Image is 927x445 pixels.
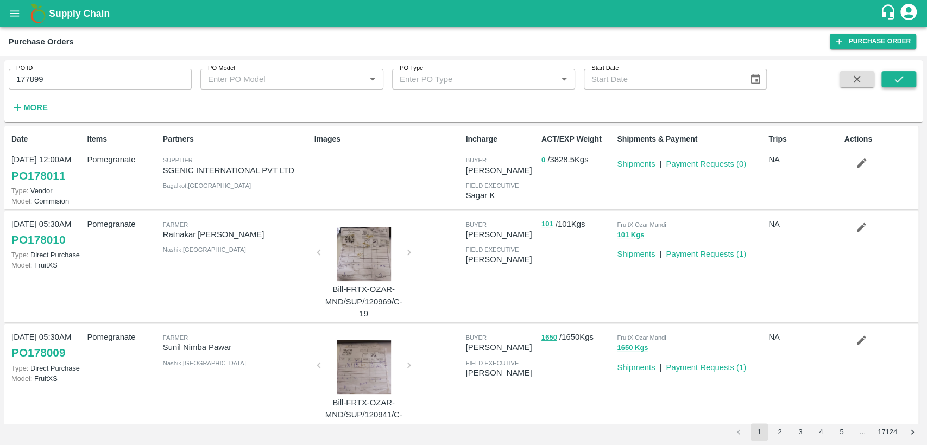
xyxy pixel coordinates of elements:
p: / 101 Kgs [541,218,613,231]
p: [PERSON_NAME] [465,228,537,240]
strong: More [23,103,48,112]
img: logo [27,3,49,24]
b: Supply Chain [49,8,110,19]
span: Type: [11,251,28,259]
div: Purchase Orders [9,35,74,49]
span: field executive [465,182,519,189]
button: Go to page 17124 [874,423,900,441]
p: [DATE] 12:00AM [11,154,83,166]
p: [DATE] 05:30AM [11,331,83,343]
p: Direct Purchase [11,363,83,373]
span: buyer [465,221,486,228]
span: buyer [465,334,486,341]
div: account of current user [899,2,918,25]
p: / 3828.5 Kgs [541,154,613,166]
p: Images [314,133,462,145]
span: Nashik , [GEOGRAPHIC_DATA] [163,360,246,366]
button: 0 [541,154,545,167]
p: Pomegranate [87,331,158,343]
button: Open [557,72,571,86]
p: FruitXS [11,373,83,384]
button: Go to page 5 [833,423,850,441]
p: / 1650 Kgs [541,331,613,344]
nav: pagination navigation [728,423,923,441]
p: SGENIC INTERNATIONAL PVT LTD [163,164,310,176]
label: PO ID [16,64,33,73]
span: Farmer [163,334,188,341]
span: field executive [465,246,519,253]
p: Vendor [11,186,83,196]
span: Bagalkot , [GEOGRAPHIC_DATA] [163,182,251,189]
span: Model: [11,261,32,269]
button: page 1 [751,423,768,441]
a: PO178009 [11,343,65,363]
p: Actions [844,133,916,145]
p: ACT/EXP Weight [541,133,613,145]
a: PO178010 [11,230,65,250]
button: Go to page 2 [771,423,789,441]
p: Sagar K [465,189,537,201]
p: [PERSON_NAME] [465,341,537,353]
a: Supply Chain [49,6,880,21]
p: NA [768,218,840,230]
button: More [9,98,51,117]
p: [PERSON_NAME] [465,164,537,176]
button: Choose date [745,69,766,90]
a: Shipments [617,250,655,258]
a: Payment Requests (1) [666,363,746,372]
p: NA [768,331,840,343]
span: FruitX Ozar Mandi [617,334,666,341]
span: Supplier [163,157,193,163]
p: Pomegranate [87,154,158,166]
input: Enter PO Type [395,72,540,86]
div: … [854,427,871,437]
div: | [655,154,661,170]
button: Open [365,72,380,86]
p: Pomegranate [87,218,158,230]
label: PO Type [400,64,423,73]
a: Payment Requests (1) [666,250,746,258]
p: [PERSON_NAME] [465,253,537,265]
span: Farmer [163,221,188,228]
button: 101 Kgs [617,229,644,241]
span: Type: [11,364,28,372]
span: Model: [11,374,32,383]
p: Sunil Nimba Pawar [163,341,310,353]
p: Direct Purchase [11,250,83,260]
span: Nashik , [GEOGRAPHIC_DATA] [163,246,246,253]
p: Date [11,133,83,145]
span: buyer [465,157,486,163]
input: Start Date [584,69,741,90]
button: 101 [541,218,553,231]
p: Shipments & Payment [617,133,764,145]
p: Trips [768,133,840,145]
p: Commision [11,196,83,206]
p: Partners [163,133,310,145]
p: Incharge [465,133,537,145]
a: Shipments [617,363,655,372]
button: 1650 Kgs [617,342,648,354]
input: Enter PO Model [204,72,348,86]
p: Items [87,133,158,145]
button: Go to page 4 [812,423,830,441]
div: | [655,357,661,373]
p: Ratnakar [PERSON_NAME] [163,228,310,240]
button: Go to next page [904,423,921,441]
span: FruitX Ozar Mandi [617,221,666,228]
button: Go to page 3 [792,423,809,441]
span: Model: [11,197,32,205]
p: [DATE] 05:30AM [11,218,83,230]
a: PO178011 [11,166,65,186]
div: customer-support [880,4,899,23]
p: NA [768,154,840,166]
button: open drawer [2,1,27,26]
p: Bill-FRTX-OZAR-MND/SUP/120969/C-19 [323,283,405,320]
p: [PERSON_NAME] [465,367,537,379]
div: | [655,244,661,260]
span: Type: [11,187,28,195]
p: FruitXS [11,260,83,270]
label: PO Model [208,64,235,73]
input: Enter PO ID [9,69,192,90]
a: Payment Requests (0) [666,160,746,168]
a: Purchase Order [830,34,916,49]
